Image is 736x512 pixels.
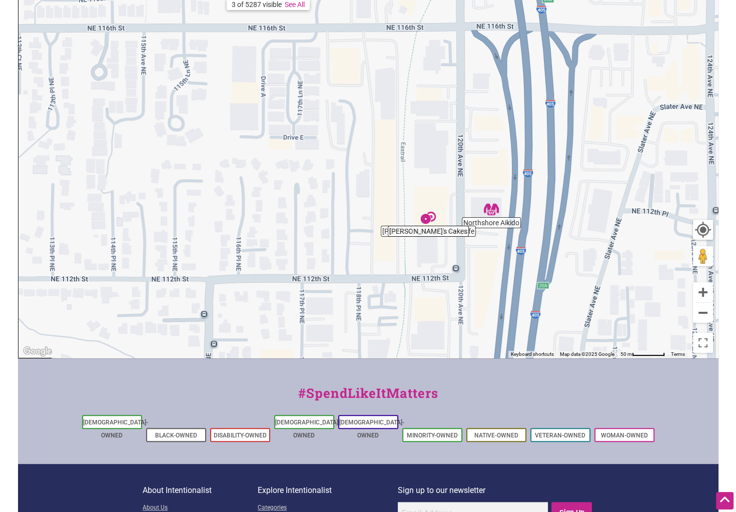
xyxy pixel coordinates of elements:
[484,202,499,217] div: Northshore Aikido
[285,1,305,9] a: See All
[671,351,685,357] a: Terms
[18,383,718,413] div: #SpendLikeItMatters
[716,492,733,509] div: Scroll Back to Top
[620,351,632,357] span: 50 m
[693,220,713,240] button: Your Location
[143,484,258,497] p: About Intentionalist
[474,432,518,439] a: Native-Owned
[617,351,668,358] button: Map Scale: 50 m per 62 pixels
[693,303,713,323] button: Zoom out
[398,484,593,497] p: Sign up to our newsletter
[421,210,436,225] div: Fumie's Cakes
[275,419,340,439] a: [DEMOGRAPHIC_DATA]-Owned
[511,351,554,358] button: Keyboard shortcuts
[232,1,282,9] div: 3 of 5287 visible
[83,419,148,439] a: [DEMOGRAPHIC_DATA]-Owned
[258,484,398,497] p: Explore Intentionalist
[535,432,585,439] a: Veteran-Owned
[214,432,267,439] a: Disability-Owned
[693,246,713,266] button: Drag Pegman onto the map to open Street View
[692,332,714,354] button: Toggle fullscreen view
[407,432,458,439] a: Minority-Owned
[21,345,54,358] img: Google
[601,432,648,439] a: Woman-Owned
[693,282,713,302] button: Zoom in
[560,351,614,357] span: Map data ©2025 Google
[155,432,197,439] a: Black-Owned
[21,345,54,358] a: Open this area in Google Maps (opens a new window)
[339,419,404,439] a: [DEMOGRAPHIC_DATA]-Owned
